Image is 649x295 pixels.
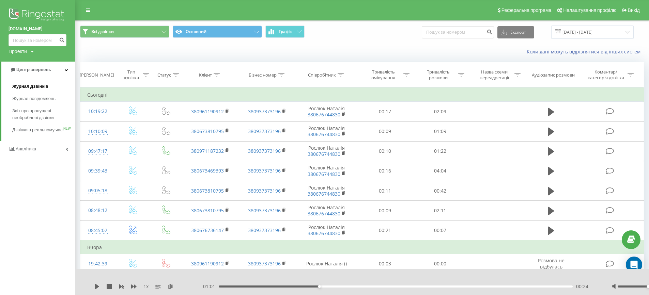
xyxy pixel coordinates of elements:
[265,26,305,38] button: Графік
[87,125,109,138] div: 10:10:09
[80,88,644,102] td: Сьогодні
[308,111,340,118] a: 380676744830
[201,283,219,290] span: - 01:01
[143,283,149,290] span: 1 x
[191,227,224,233] a: 380676736147
[12,127,63,133] span: Дзвінки в реальному часі
[413,161,467,181] td: 04:04
[157,72,171,78] div: Статус
[87,145,109,158] div: 09:47:17
[563,7,616,13] span: Налаштування профілю
[420,69,457,81] div: Тривалість розмови
[296,141,357,161] td: Рослюк Наталія
[296,254,357,274] td: Рослюк Наталія ()
[357,254,412,274] td: 00:03
[87,224,109,237] div: 08:45:02
[248,128,281,134] a: 380937373196
[16,146,36,151] span: Аналiтика
[248,167,281,174] a: 380937373196
[248,227,281,233] a: 380937373196
[501,7,552,13] span: Реферальна програма
[248,108,281,115] a: 380937373196
[497,26,534,38] button: Експорт
[308,131,340,137] a: 380676744830
[87,164,109,178] div: 09:39:43
[308,191,340,197] a: 380676744830
[87,204,109,217] div: 08:48:12
[191,108,224,115] a: 380961190912
[422,26,494,38] input: Пошук за номером
[122,69,141,81] div: Тип дзвінка
[279,29,292,34] span: Графік
[80,72,114,78] div: [PERSON_NAME]
[626,257,642,273] div: Open Intercom Messenger
[476,69,513,81] div: Назва схеми переадресації
[12,93,75,105] a: Журнал повідомлень
[586,69,626,81] div: Коментар/категорія дзвінка
[191,148,224,154] a: 380971187232
[357,161,412,181] td: 00:16
[248,148,281,154] a: 380937373196
[296,181,357,201] td: Рослюк Наталія
[12,95,56,102] span: Журнал повідомлень
[357,141,412,161] td: 00:10
[308,72,336,78] div: Співробітник
[12,108,72,121] span: Звіт про пропущені необроблені дзвінки
[191,128,224,134] a: 380673810795
[365,69,402,81] div: Тривалість очікування
[357,102,412,121] td: 00:17
[191,260,224,267] a: 380961190912
[9,7,66,24] img: Ringostat logo
[87,257,109,271] div: 19:42:39
[538,257,565,270] span: Розмова не відбулась
[12,105,75,124] a: Звіт про пропущені необроблені дзвінки
[413,254,467,274] td: 00:00
[413,181,467,201] td: 00:42
[16,67,51,72] span: Центр звернень
[628,7,640,13] span: Вихід
[296,161,357,181] td: Рослюк Наталія
[248,207,281,214] a: 380937373196
[80,26,169,38] button: Всі дзвінки
[80,241,644,254] td: Вчора
[308,210,340,217] a: 380676744830
[12,80,75,93] a: Журнал дзвінків
[413,220,467,241] td: 00:07
[9,48,27,55] div: Проекти
[173,26,262,38] button: Основний
[191,207,224,214] a: 380673810795
[308,151,340,157] a: 380676744830
[308,230,340,236] a: 380676744830
[357,220,412,241] td: 00:21
[413,102,467,121] td: 02:09
[527,48,644,55] a: Коли дані можуть відрізнятися вiд інших систем
[576,283,588,290] span: 00:24
[532,72,575,78] div: Аудіозапис розмови
[12,83,48,90] span: Журнал дзвінків
[413,201,467,220] td: 02:11
[199,72,212,78] div: Клієнт
[296,121,357,141] td: Рослюк Наталія
[357,181,412,201] td: 00:11
[296,201,357,220] td: Рослюк Наталія
[413,121,467,141] td: 01:09
[357,201,412,220] td: 00:09
[357,121,412,141] td: 00:09
[248,260,281,267] a: 380937373196
[296,102,357,121] td: Рослюк Наталія
[318,285,321,288] div: Accessibility label
[249,72,277,78] div: Бізнес номер
[91,29,114,34] span: Всі дзвінки
[1,62,75,78] a: Центр звернень
[9,34,66,46] input: Пошук за номером
[191,167,224,174] a: 380673469393
[413,141,467,161] td: 01:22
[308,171,340,177] a: 380676744830
[87,105,109,118] div: 10:19:22
[248,187,281,194] a: 380937373196
[296,220,357,241] td: Рослюк Наталія
[87,184,109,197] div: 09:05:18
[12,124,75,136] a: Дзвінки в реальному часіNEW
[191,187,224,194] a: 380673810795
[9,26,66,32] a: [DOMAIN_NAME]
